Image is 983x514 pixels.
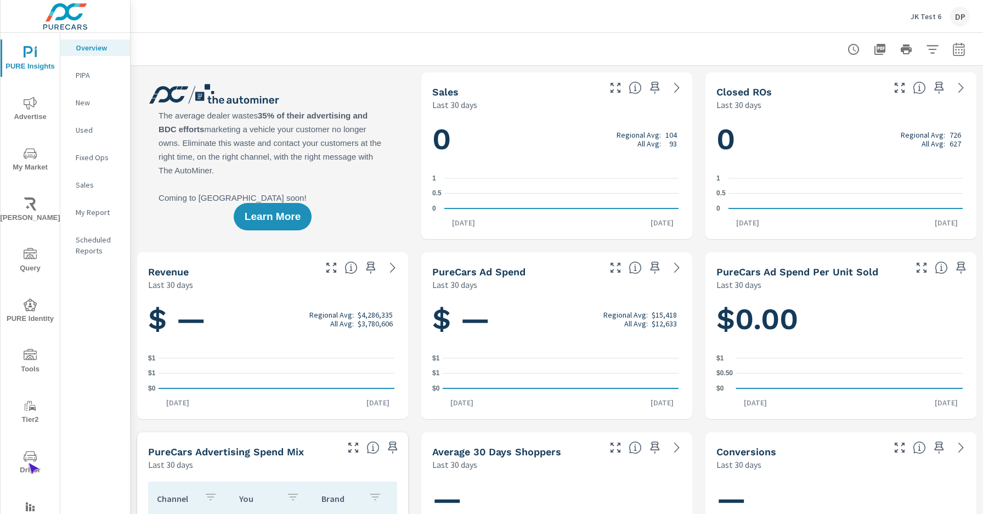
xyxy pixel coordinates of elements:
button: Select Date Range [948,38,970,60]
span: PURE Identity [4,298,57,325]
span: Learn More [245,212,301,222]
a: See more details in report [668,439,686,456]
h5: PureCars Ad Spend [432,266,526,278]
span: Save this to your personalized report [930,79,948,97]
p: Regional Avg: [309,310,354,319]
p: Last 30 days [716,98,761,111]
text: 0.5 [716,190,726,197]
text: 0.5 [432,190,442,197]
h5: PureCars Advertising Spend Mix [148,446,304,457]
span: This table looks at how you compare to the amount of budget you spend per channel as opposed to y... [366,441,380,454]
text: $0 [148,385,156,392]
span: The number of dealer-specified goals completed by a visitor. [Source: This data is provided by th... [913,441,926,454]
h5: PureCars Ad Spend Per Unit Sold [716,266,878,278]
p: Used [76,125,121,135]
p: [DATE] [728,217,767,228]
p: 627 [950,139,961,148]
text: 0 [432,205,436,212]
h1: 0 [432,121,681,158]
p: Last 30 days [432,278,477,291]
button: Make Fullscreen [607,439,624,456]
p: [DATE] [643,397,681,408]
button: Apply Filters [922,38,944,60]
text: $1 [148,370,156,377]
p: $4,286,335 [358,310,393,319]
p: Last 30 days [148,458,193,471]
p: 93 [669,139,677,148]
span: Save this to your personalized report [646,439,664,456]
text: 1 [432,174,436,182]
p: [DATE] [159,397,197,408]
a: See more details in report [384,259,402,276]
p: All Avg: [330,319,354,328]
p: $15,418 [652,310,677,319]
div: My Report [60,204,130,221]
p: [DATE] [927,217,965,228]
span: Query [4,248,57,275]
p: [DATE] [736,397,775,408]
p: Channel [157,493,195,504]
span: My Market [4,147,57,174]
p: [DATE] [927,397,965,408]
p: Regional Avg: [617,131,661,139]
span: Save this to your personalized report [646,259,664,276]
span: PURE Insights [4,46,57,73]
span: Save this to your personalized report [384,439,402,456]
span: Number of Repair Orders Closed by the selected dealership group over the selected time range. [So... [913,81,926,94]
text: $0 [716,385,724,392]
text: 1 [716,174,720,182]
p: Brand [321,493,360,504]
h1: 0 [716,121,965,158]
p: All Avg: [922,139,945,148]
p: [DATE] [643,217,681,228]
span: Save this to your personalized report [930,439,948,456]
a: See more details in report [668,79,686,97]
a: See more details in report [668,259,686,276]
div: PIPA [60,67,130,83]
span: Save this to your personalized report [362,259,380,276]
button: Make Fullscreen [607,79,624,97]
span: [PERSON_NAME] [4,197,57,224]
a: See more details in report [952,439,970,456]
button: Learn More [234,203,312,230]
p: Regional Avg: [603,310,648,319]
p: All Avg: [637,139,661,148]
h1: $ — [148,301,397,338]
span: Total sales revenue over the selected date range. [Source: This data is sourced from the dealer’s... [344,261,358,274]
text: $0 [432,385,440,392]
p: JK Test 6 [911,12,941,21]
p: Last 30 days [716,278,761,291]
button: Make Fullscreen [891,79,908,97]
p: Sales [76,179,121,190]
a: See more details in report [952,79,970,97]
span: Save this to your personalized report [646,79,664,97]
span: Advertise [4,97,57,123]
button: Make Fullscreen [607,259,624,276]
div: Overview [60,39,130,56]
span: Tools [4,349,57,376]
span: Total cost of media for all PureCars channels for the selected dealership group over the selected... [629,261,642,274]
div: Sales [60,177,130,193]
button: Make Fullscreen [323,259,340,276]
h5: Sales [432,86,459,98]
text: $0.50 [716,370,733,377]
span: Number of vehicles sold by the dealership over the selected date range. [Source: This data is sou... [629,81,642,94]
button: "Export Report to PDF" [869,38,891,60]
div: Fixed Ops [60,149,130,166]
span: Driver [4,450,57,477]
h5: Revenue [148,266,189,278]
p: 726 [950,131,961,139]
p: Last 30 days [148,278,193,291]
p: Regional Avg: [901,131,945,139]
p: PIPA [76,70,121,81]
span: Tier2 [4,399,57,426]
div: Scheduled Reports [60,231,130,259]
div: DP [950,7,970,26]
h5: Conversions [716,446,776,457]
p: [DATE] [444,217,483,228]
button: Make Fullscreen [344,439,362,456]
text: $1 [716,354,724,362]
text: $1 [432,354,440,362]
text: $1 [432,370,440,377]
p: You [239,493,278,504]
